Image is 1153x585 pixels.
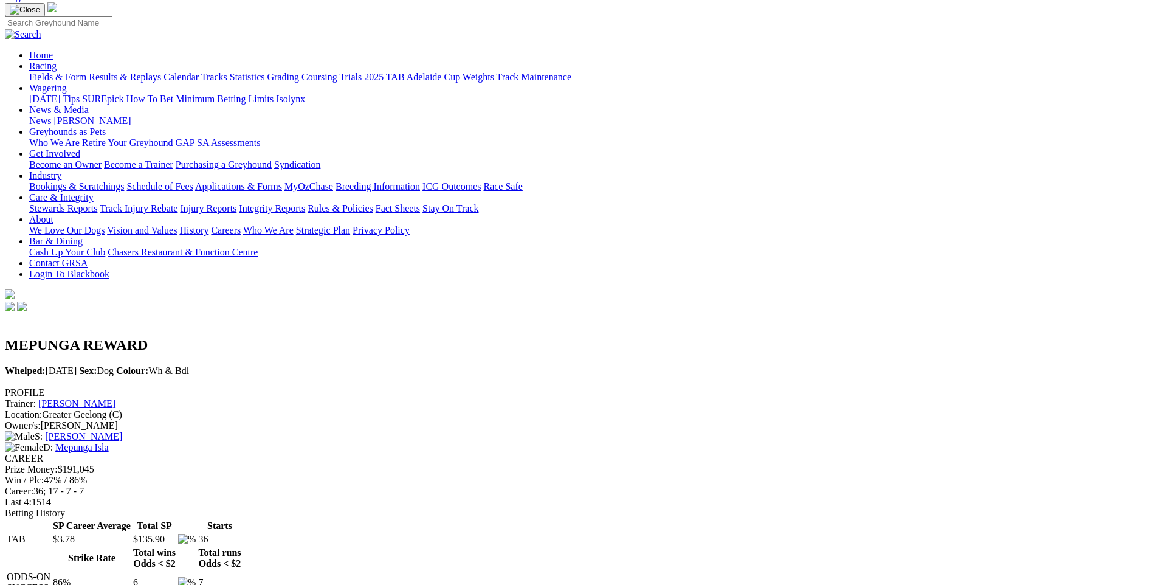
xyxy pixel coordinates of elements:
a: Racing [29,61,57,71]
span: Last 4: [5,497,32,507]
a: Who We Are [243,225,294,235]
a: Weights [463,72,494,82]
a: History [179,225,208,235]
td: $3.78 [52,533,131,545]
a: Careers [211,225,241,235]
a: Fields & Form [29,72,86,82]
a: Become an Owner [29,159,102,170]
input: Search [5,16,112,29]
th: Total runs Odds < $2 [198,547,241,570]
a: Trials [339,72,362,82]
a: Get Involved [29,148,80,159]
a: Home [29,50,53,60]
a: About [29,214,53,224]
img: Male [5,431,35,442]
b: Colour: [116,365,148,376]
a: Tracks [201,72,227,82]
img: facebook.svg [5,302,15,311]
th: Total SP [133,520,176,532]
a: How To Bet [126,94,174,104]
a: Breeding Information [336,181,420,192]
a: Purchasing a Greyhound [176,159,272,170]
a: [PERSON_NAME] [38,398,115,409]
td: TAB [6,533,51,545]
div: About [29,225,1148,236]
img: logo-grsa-white.png [5,289,15,299]
a: Strategic Plan [296,225,350,235]
img: twitter.svg [17,302,27,311]
span: Trainer: [5,398,36,409]
a: Injury Reports [180,203,236,213]
a: Greyhounds as Pets [29,126,106,137]
td: $135.90 [133,533,176,545]
a: GAP SA Assessments [176,137,261,148]
span: Location: [5,409,42,420]
a: Integrity Reports [239,203,305,213]
a: Isolynx [276,94,305,104]
a: Fact Sheets [376,203,420,213]
div: Care & Integrity [29,203,1148,214]
a: Results & Replays [89,72,161,82]
div: Wagering [29,94,1148,105]
b: Whelped: [5,365,46,376]
div: Betting History [5,508,1148,519]
img: logo-grsa-white.png [47,2,57,12]
a: Applications & Forms [195,181,282,192]
span: Prize Money: [5,464,58,474]
img: Close [10,5,40,15]
span: Wh & Bdl [116,365,189,376]
img: Female [5,442,43,453]
a: Minimum Betting Limits [176,94,274,104]
div: Greater Geelong (C) [5,409,1148,420]
a: MyOzChase [284,181,333,192]
td: 36 [198,533,241,545]
img: % [178,534,196,545]
div: [PERSON_NAME] [5,420,1148,431]
div: 47% / 86% [5,475,1148,486]
a: Mepunga Isla [55,442,109,452]
div: Industry [29,181,1148,192]
img: Search [5,29,41,40]
span: D: [5,442,53,452]
a: Track Maintenance [497,72,571,82]
a: Calendar [163,72,199,82]
div: 36; 17 - 7 - 7 [5,486,1148,497]
a: Chasers Restaurant & Function Centre [108,247,258,257]
div: Greyhounds as Pets [29,137,1148,148]
div: Get Involved [29,159,1148,170]
b: Sex: [79,365,97,376]
a: Stewards Reports [29,203,97,213]
h2: MEPUNGA REWARD [5,337,1148,353]
a: [PERSON_NAME] [53,116,131,126]
span: [DATE] [5,365,77,376]
th: Total wins Odds < $2 [133,547,176,570]
a: News [29,116,51,126]
div: CAREER [5,453,1148,464]
a: Login To Blackbook [29,269,109,279]
a: Stay On Track [422,203,478,213]
a: Schedule of Fees [126,181,193,192]
a: Grading [267,72,299,82]
a: Privacy Policy [353,225,410,235]
a: Coursing [301,72,337,82]
span: Career: [5,486,33,496]
a: Care & Integrity [29,192,94,202]
div: PROFILE [5,387,1148,398]
a: Retire Your Greyhound [82,137,173,148]
div: Racing [29,72,1148,83]
div: $191,045 [5,464,1148,475]
div: News & Media [29,116,1148,126]
a: SUREpick [82,94,123,104]
a: Bookings & Scratchings [29,181,124,192]
div: 1514 [5,497,1148,508]
a: Who We Are [29,137,80,148]
a: Industry [29,170,61,181]
a: Track Injury Rebate [100,203,177,213]
th: SP Career Average [52,520,131,532]
a: Vision and Values [107,225,177,235]
a: Cash Up Your Club [29,247,105,257]
a: Statistics [230,72,265,82]
a: Rules & Policies [308,203,373,213]
a: News & Media [29,105,89,115]
a: Wagering [29,83,67,93]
